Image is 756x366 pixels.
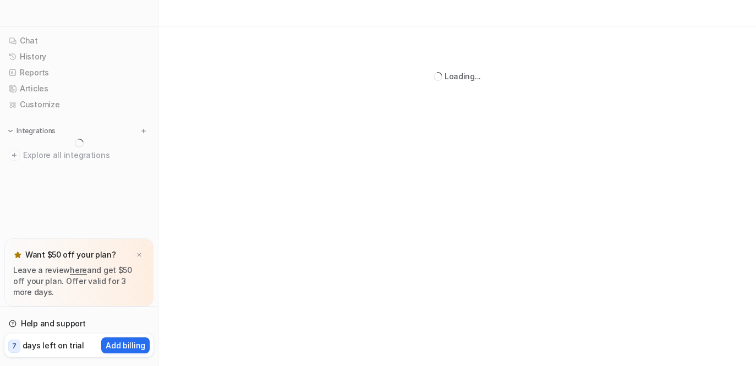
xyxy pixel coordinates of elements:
a: Help and support [4,316,154,331]
img: star [13,250,22,259]
a: Chat [4,33,154,48]
img: explore all integrations [9,150,20,161]
p: Want $50 off your plan? [25,249,116,260]
button: Add billing [101,337,150,353]
a: History [4,49,154,64]
a: here [70,265,87,275]
button: Integrations [4,125,59,136]
img: menu_add.svg [140,127,147,135]
div: Loading... [445,70,481,82]
a: Customize [4,97,154,112]
p: 7 [12,341,17,351]
p: Integrations [17,127,56,135]
img: expand menu [7,127,14,135]
p: days left on trial [23,340,84,351]
a: Explore all integrations [4,148,154,163]
p: Add billing [106,340,145,351]
span: Explore all integrations [23,146,149,164]
a: Reports [4,65,154,80]
img: x [136,252,143,259]
p: Leave a review and get $50 off your plan. Offer valid for 3 more days. [13,265,145,298]
a: Articles [4,81,154,96]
